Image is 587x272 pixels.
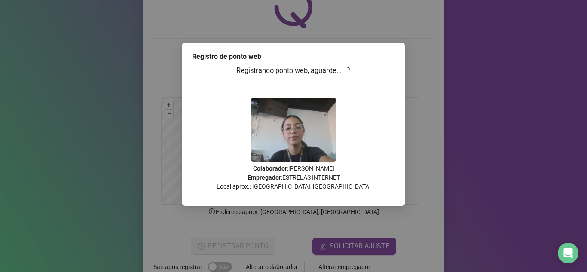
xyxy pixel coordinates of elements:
[343,67,350,74] span: loading
[558,243,578,263] div: Open Intercom Messenger
[251,98,336,162] img: 2Q==
[192,65,395,76] h3: Registrando ponto web, aguarde...
[192,164,395,191] p: : [PERSON_NAME] : ESTRELAS INTERNET Local aprox.: [GEOGRAPHIC_DATA], [GEOGRAPHIC_DATA]
[253,165,287,172] strong: Colaborador
[248,174,281,181] strong: Empregador
[192,52,395,62] div: Registro de ponto web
